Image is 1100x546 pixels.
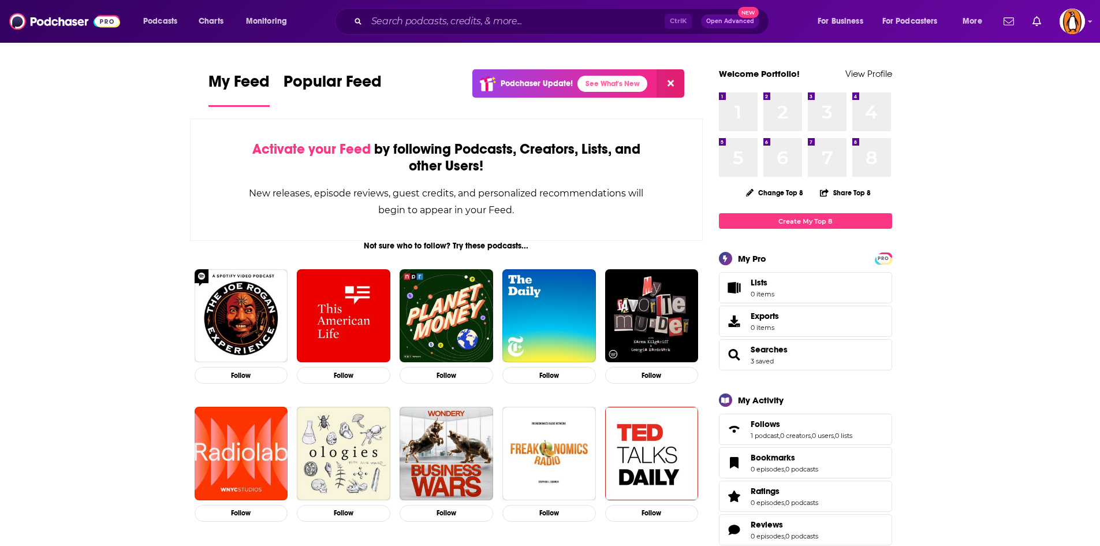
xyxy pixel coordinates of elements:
[605,367,699,384] button: Follow
[954,12,997,31] button: open menu
[297,269,390,363] img: This American Life
[751,311,779,321] span: Exports
[605,407,699,500] img: TED Talks Daily
[751,419,780,429] span: Follows
[195,367,288,384] button: Follow
[297,407,390,500] img: Ologies with Alie Ward
[738,7,759,18] span: New
[502,407,596,500] img: Freakonomics Radio
[143,13,177,29] span: Podcasts
[502,269,596,363] img: The Daily
[845,68,892,79] a: View Profile
[248,185,645,218] div: New releases, episode reviews, guest credits, and personalized recommendations will begin to appe...
[751,432,779,440] a: 1 podcast
[723,522,746,538] a: Reviews
[738,253,766,264] div: My Pro
[719,339,892,370] span: Searches
[723,280,746,296] span: Lists
[605,505,699,522] button: Follow
[785,465,818,473] a: 0 podcasts
[665,14,692,29] span: Ctrl K
[818,13,863,29] span: For Business
[751,486,818,496] a: Ratings
[719,414,892,445] span: Follows
[297,505,390,522] button: Follow
[706,18,754,24] span: Open Advanced
[751,344,788,355] span: Searches
[502,367,596,384] button: Follow
[963,13,982,29] span: More
[751,452,818,463] a: Bookmarks
[701,14,759,28] button: Open AdvancedNew
[208,72,270,98] span: My Feed
[502,505,596,522] button: Follow
[877,254,890,262] a: PRO
[400,367,493,384] button: Follow
[810,12,878,31] button: open menu
[9,10,120,32] img: Podchaser - Follow, Share and Rate Podcasts
[284,72,382,107] a: Popular Feed
[723,313,746,329] span: Exports
[875,12,954,31] button: open menu
[1028,12,1046,31] a: Show notifications dropdown
[723,455,746,471] a: Bookmarks
[367,12,665,31] input: Search podcasts, credits, & more...
[284,72,382,98] span: Popular Feed
[882,13,938,29] span: For Podcasters
[834,432,835,440] span: ,
[751,519,783,530] span: Reviews
[812,432,834,440] a: 0 users
[785,499,818,507] a: 0 podcasts
[723,488,746,504] a: Ratings
[248,141,645,174] div: by following Podcasts, Creators, Lists, and other Users!
[297,367,390,384] button: Follow
[719,447,892,478] span: Bookmarks
[238,12,302,31] button: open menu
[1060,9,1085,34] button: Show profile menu
[400,505,493,522] button: Follow
[246,13,287,29] span: Monitoring
[501,79,573,88] p: Podchaser Update!
[577,76,647,92] a: See What's New
[400,269,493,363] img: Planet Money
[784,465,785,473] span: ,
[780,432,811,440] a: 0 creators
[605,269,699,363] img: My Favorite Murder with Karen Kilgariff and Georgia Hardstark
[719,481,892,512] span: Ratings
[400,407,493,500] img: Business Wars
[819,181,871,204] button: Share Top 8
[191,12,230,31] a: Charts
[190,241,703,251] div: Not sure who to follow? Try these podcasts...
[719,213,892,229] a: Create My Top 8
[785,532,818,540] a: 0 podcasts
[784,499,785,507] span: ,
[723,421,746,437] a: Follows
[739,185,811,200] button: Change Top 8
[199,13,223,29] span: Charts
[195,269,288,363] img: The Joe Rogan Experience
[719,306,892,337] a: Exports
[751,290,774,298] span: 0 items
[751,452,795,463] span: Bookmarks
[751,519,818,530] a: Reviews
[877,254,890,263] span: PRO
[195,407,288,500] img: Radiolab
[723,347,746,363] a: Searches
[1060,9,1085,34] span: Logged in as penguin_portfolio
[999,12,1019,31] a: Show notifications dropdown
[195,505,288,522] button: Follow
[779,432,780,440] span: ,
[751,486,780,496] span: Ratings
[135,12,192,31] button: open menu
